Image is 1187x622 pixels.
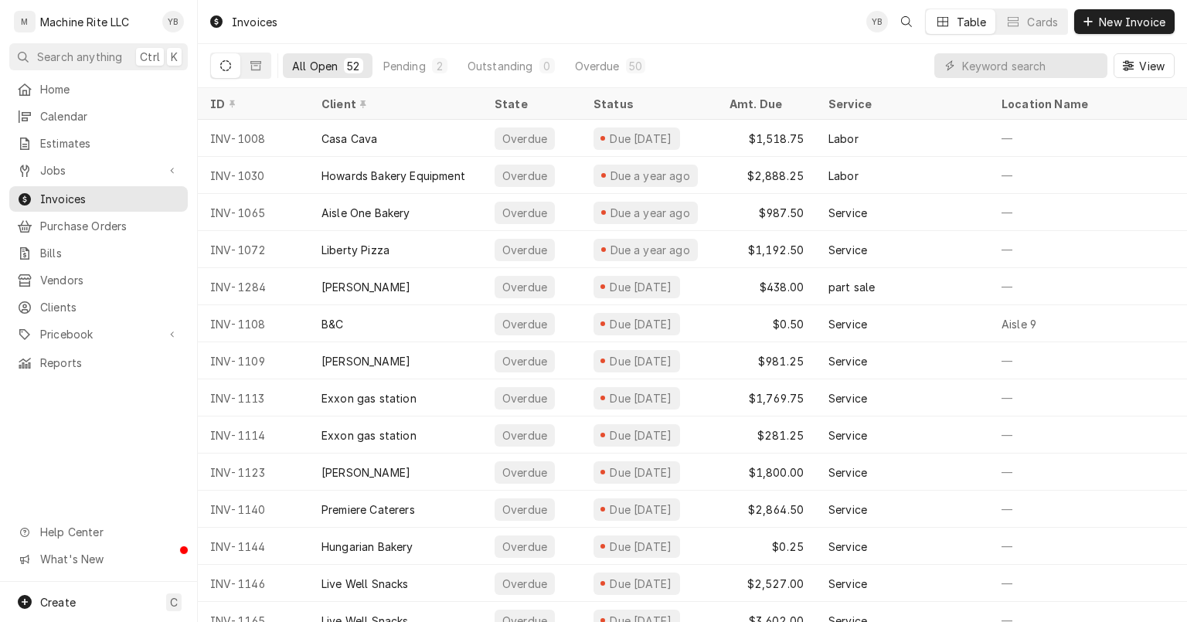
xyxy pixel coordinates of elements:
div: Outstanding [468,58,533,74]
div: INV-1113 [198,379,309,416]
div: [PERSON_NAME] [321,279,410,295]
span: Calendar [40,108,180,124]
div: ID [210,96,294,112]
span: Jobs [40,162,157,178]
div: Due [DATE] [608,501,674,518]
div: Cards [1027,14,1058,30]
div: Service [828,501,867,518]
div: Due [DATE] [608,539,674,555]
div: INV-1065 [198,194,309,231]
div: Yumy Breuer's Avatar [162,11,184,32]
a: Purchase Orders [9,213,188,239]
div: $981.25 [717,342,816,379]
div: Overdue [501,316,549,332]
div: Amt. Due [730,96,801,112]
div: Service [828,427,867,444]
div: 2 [435,58,444,74]
a: Go to What's New [9,546,188,572]
div: Howards Bakery Equipment [321,168,465,184]
span: K [171,49,178,65]
div: Service [828,96,974,112]
a: Bills [9,240,188,266]
div: $2,527.00 [717,565,816,602]
div: Overdue [501,501,549,518]
a: Invoices [9,186,188,212]
div: 0 [542,58,552,74]
div: Overdue [575,58,620,74]
span: Clients [40,299,180,315]
div: Due a year ago [608,205,692,221]
div: Service [828,464,867,481]
div: Service [828,242,867,258]
a: Home [9,76,188,102]
div: Due [DATE] [608,131,674,147]
a: Clients [9,294,188,320]
div: INV-1109 [198,342,309,379]
div: INV-1114 [198,416,309,454]
div: Casa Cava [321,131,377,147]
div: INV-1284 [198,268,309,305]
div: $1,518.75 [717,120,816,157]
input: Keyword search [962,53,1100,78]
div: $2,864.50 [717,491,816,528]
span: New Invoice [1096,14,1168,30]
div: [PERSON_NAME] [321,464,410,481]
div: $0.50 [717,305,816,342]
div: INV-1144 [198,528,309,565]
div: Pending [383,58,426,74]
div: Exxon gas station [321,427,417,444]
div: Due a year ago [608,242,692,258]
div: Status [593,96,702,112]
div: Machine Rite LLC [40,14,130,30]
div: Due [DATE] [608,353,674,369]
div: Liberty Pizza [321,242,389,258]
span: Vendors [40,272,180,288]
span: What's New [40,551,179,567]
div: $1,192.50 [717,231,816,268]
div: Labor [828,168,859,184]
div: Exxon gas station [321,390,417,406]
div: Overdue [501,131,549,147]
div: Overdue [501,539,549,555]
div: Due [DATE] [608,464,674,481]
span: Invoices [40,191,180,207]
a: Estimates [9,131,188,156]
div: Overdue [501,279,549,295]
div: $987.50 [717,194,816,231]
div: Overdue [501,168,549,184]
div: Due [DATE] [608,316,674,332]
span: Pricebook [40,326,157,342]
div: Live Well Snacks [321,576,409,592]
div: Aisle 9 [1002,316,1036,332]
div: Aisle One Bakery [321,205,410,221]
div: Overdue [501,464,549,481]
div: INV-1072 [198,231,309,268]
div: $281.25 [717,416,816,454]
span: Home [40,81,180,97]
div: M [14,11,36,32]
div: YB [866,11,888,32]
div: Table [957,14,987,30]
div: $1,800.00 [717,454,816,491]
div: Service [828,390,867,406]
div: $438.00 [717,268,816,305]
span: Reports [40,355,180,371]
div: INV-1140 [198,491,309,528]
span: Search anything [37,49,122,65]
div: State [495,96,569,112]
div: $0.25 [717,528,816,565]
div: INV-1123 [198,454,309,491]
span: Bills [40,245,180,261]
span: Ctrl [140,49,160,65]
div: Service [828,576,867,592]
span: Help Center [40,524,179,540]
div: 50 [629,58,642,74]
div: Service [828,205,867,221]
div: INV-1146 [198,565,309,602]
div: $1,769.75 [717,379,816,416]
div: INV-1008 [198,120,309,157]
div: B&C [321,316,343,332]
div: Service [828,316,867,332]
div: Overdue [501,205,549,221]
div: Due [DATE] [608,576,674,592]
